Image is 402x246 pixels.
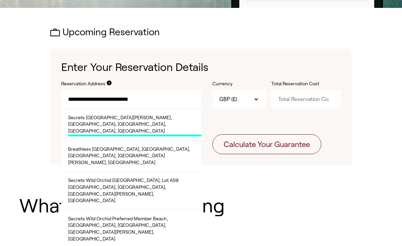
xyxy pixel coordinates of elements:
h2: Upcoming Reservation [50,27,352,38]
label: Currency [212,81,266,87]
span: Breathless [GEOGRAPHIC_DATA], [GEOGRAPHIC_DATA], [GEOGRAPHIC_DATA], [GEOGRAPHIC_DATA][PERSON_NAME... [68,146,202,168]
button: Calculate Your Guarantee [212,134,321,154]
h1: Enter Your Reservation Details [61,60,341,75]
span: Secrets [GEOGRAPHIC_DATA][PERSON_NAME], [GEOGRAPHIC_DATA], [GEOGRAPHIC_DATA], [GEOGRAPHIC_DATA], ... [68,114,202,136]
h1: What People Are Saying [19,195,383,217]
label: Reservation Address [61,81,105,87]
label: Total Reservation Cost [271,81,340,87]
span: Secrets Wild Orchid [GEOGRAPHIC_DATA], Lot A59 [GEOGRAPHIC_DATA], [GEOGRAPHIC_DATA], [GEOGRAPHIC_... [68,177,202,206]
span: Secrets Wild Orchid Preferred Member Beach, [GEOGRAPHIC_DATA], [GEOGRAPHIC_DATA], [GEOGRAPHIC_DAT... [68,216,202,244]
input: Total Reservation Cost [271,90,341,109]
span: GBP (£) [219,96,237,103]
